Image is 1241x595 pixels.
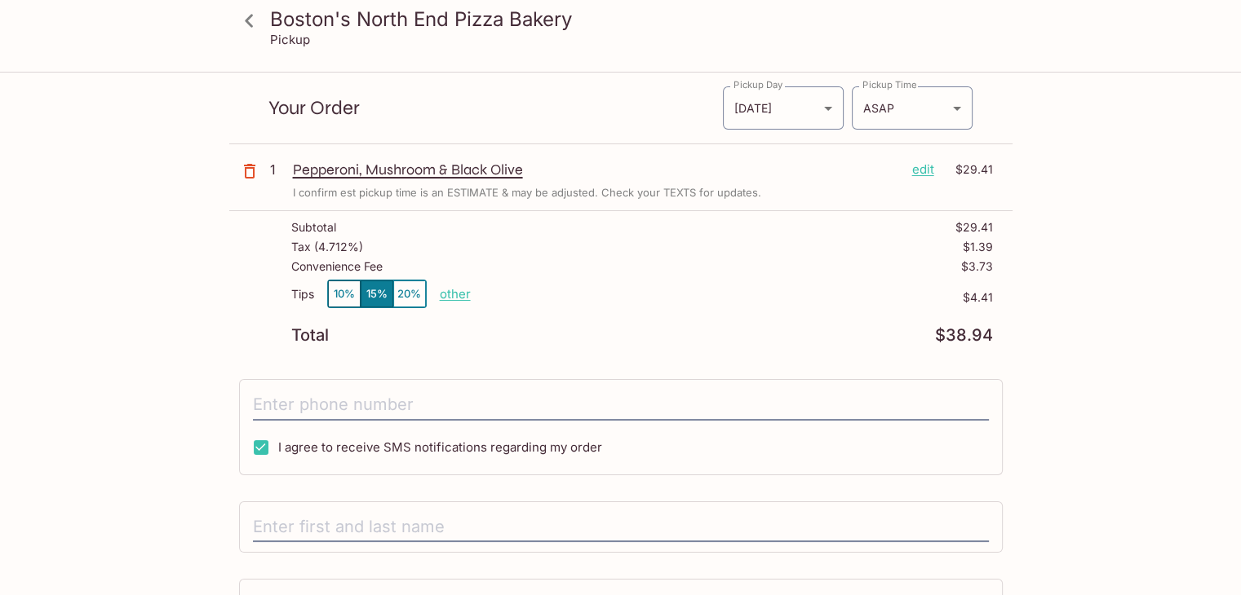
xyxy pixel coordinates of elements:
[270,32,310,47] p: Pickup
[471,291,993,304] p: $4.41
[270,161,286,178] p: 1
[723,86,844,130] div: [DATE]
[361,280,393,307] button: 15%
[912,161,934,178] p: edit
[253,390,989,421] input: Enter phone number
[963,240,993,253] p: $1.39
[291,328,329,343] p: Total
[293,161,899,178] p: Pepperoni, Mushroom & Black Olive
[291,260,383,273] p: Convenience Fee
[291,240,363,253] p: Tax ( 4.712% )
[291,221,336,234] p: Subtotal
[291,288,314,301] p: Tips
[852,86,973,130] div: ASAP
[268,100,722,116] p: Your Order
[862,78,917,91] label: Pickup Time
[961,260,993,273] p: $3.73
[328,280,361,307] button: 10%
[944,161,993,178] p: $29.41
[440,286,471,302] button: other
[278,439,602,455] span: I agree to receive SMS notifications regarding my order
[253,512,989,543] input: Enter first and last name
[935,328,993,343] p: $38.94
[393,280,426,307] button: 20%
[293,185,761,201] p: I confirm est pickup time is an ESTIMATE & may be adjusted. Check your TEXTS for updates.
[270,7,999,32] h3: Boston's North End Pizza Bakery
[734,78,782,91] label: Pickup Day
[955,221,993,234] p: $29.41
